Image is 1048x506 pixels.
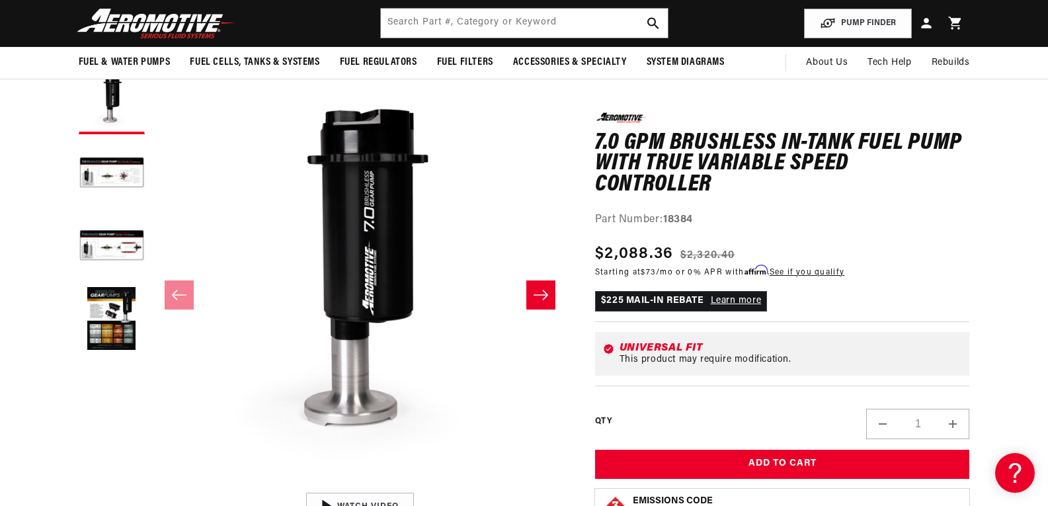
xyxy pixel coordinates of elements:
button: Load image 2 in gallery view [79,141,145,207]
button: Load image 4 in gallery view [79,286,145,353]
span: About Us [806,58,848,67]
summary: Accessories & Specialty [503,47,637,78]
div: Universal Fit [620,342,962,353]
summary: Fuel Filters [427,47,503,78]
a: Learn more [711,296,762,306]
span: Fuel Regulators [340,56,417,69]
input: Search by Part Number, Category or Keyword [381,9,668,38]
button: Slide left [165,280,194,310]
summary: Fuel Cells, Tanks & Systems [180,47,329,78]
button: Load image 3 in gallery view [79,214,145,280]
span: Accessories & Specialty [513,56,627,69]
span: $73 [641,268,656,276]
button: Add to Cart [595,449,970,479]
strong: Emissions Code [633,496,713,506]
span: $2,088.36 [595,241,674,265]
s: $2,320.40 [680,247,735,263]
a: About Us [796,47,858,79]
img: Aeromotive [73,8,239,39]
span: Fuel Cells, Tanks & Systems [190,56,319,69]
button: PUMP FINDER [804,9,912,38]
summary: Fuel Regulators [330,47,427,78]
span: Rebuilds [932,56,970,70]
span: Affirm [745,265,768,274]
div: This product may require modification. [620,354,962,364]
summary: Fuel & Water Pumps [69,47,181,78]
div: Part Number: [595,212,970,229]
p: Starting at /mo or 0% APR with . [595,265,844,278]
strong: 18384 [663,214,693,225]
summary: Rebuilds [922,47,980,79]
p: $225 MAIL-IN REBATE [595,291,767,311]
span: Fuel Filters [437,56,493,69]
label: QTY [595,416,612,427]
span: Fuel & Water Pumps [79,56,171,69]
span: Tech Help [867,56,911,70]
summary: System Diagrams [637,47,735,78]
a: See if you qualify - Learn more about Affirm Financing (opens in modal) [770,268,844,276]
span: System Diagrams [647,56,725,69]
h1: 7.0 GPM Brushless In-Tank Fuel Pump with True Variable Speed Controller [595,132,970,195]
button: Load image 1 in gallery view [79,68,145,134]
button: Slide right [526,280,555,310]
summary: Tech Help [858,47,921,79]
button: search button [639,9,668,38]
